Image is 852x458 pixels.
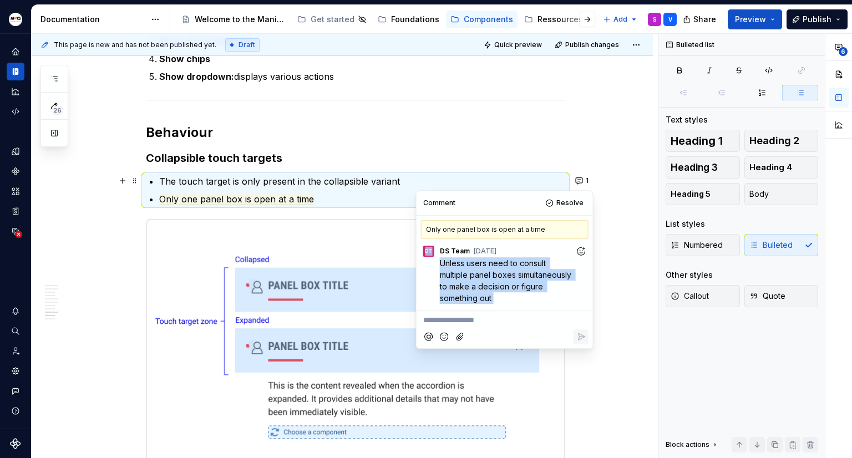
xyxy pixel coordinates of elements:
span: Callout [671,291,709,302]
div: Documentation [40,14,145,25]
div: Comment [423,199,455,207]
button: Share [677,9,723,29]
button: Add [600,12,641,27]
span: Draft [239,40,255,49]
span: Preview [735,14,766,25]
div: Invite team [7,342,24,360]
span: Heading 4 [749,162,792,173]
button: Contact support [7,382,24,400]
button: Heading 5 [666,183,740,205]
a: Analytics [7,83,24,100]
h2: Behaviour [146,124,565,141]
div: DT [425,247,432,256]
div: Components [464,14,513,25]
span: Heading 2 [749,135,799,146]
a: Ressources [520,11,587,28]
div: Composer editor [421,311,589,326]
div: Foundations [391,14,439,25]
button: Resolve [542,195,589,211]
span: 26 [52,106,63,115]
p: displays various actions [159,70,565,83]
span: Share [693,14,716,25]
strong: Show chips [159,53,210,64]
div: S [653,15,657,24]
a: Storybook stories [7,202,24,220]
button: 1 [572,173,594,189]
button: Heading 3 [666,156,740,179]
button: Callout [666,285,740,307]
div: V [668,15,672,24]
span: Only one panel box is open at a time [159,194,314,205]
strong: Show dropdown: [159,71,234,82]
div: Get started [311,14,354,25]
div: Page tree [177,8,597,30]
button: Search ⌘K [7,322,24,340]
span: Resolve [556,199,584,207]
button: Numbered [666,234,740,256]
button: Body [744,183,819,205]
a: Assets [7,182,24,200]
div: Other styles [666,269,713,281]
button: Publish changes [551,37,624,53]
button: Quote [744,285,819,307]
button: Attach files [453,329,468,344]
a: Welcome to the Manitou and [PERSON_NAME] Design System [177,11,291,28]
a: Design tokens [7,143,24,160]
button: Heading 2 [744,130,819,152]
button: Add emoji [437,329,452,344]
span: 1 [586,176,589,185]
svg: Supernova Logo [10,438,21,449]
div: List styles [666,218,705,230]
a: Components [7,162,24,180]
button: Heading 1 [666,130,740,152]
button: Reply [574,329,589,344]
a: Components [446,11,518,28]
a: Settings [7,362,24,380]
span: Body [749,189,769,200]
a: Data sources [7,222,24,240]
p: The touch target is only present in the collapsible variant [159,175,565,188]
button: Mention someone [421,329,436,344]
span: Add [613,15,627,24]
button: Notifications [7,302,24,320]
div: Only one panel box is open at a time [421,220,589,239]
div: Block actions [666,440,709,449]
button: Publish [787,9,848,29]
span: Unless users need to consult multiple panel boxes simultaneously to make a decision or figure som... [440,258,574,303]
span: Numbered [671,240,723,251]
span: Heading 1 [671,135,723,146]
button: Quick preview [480,37,547,53]
a: Foundations [373,11,444,28]
div: Text styles [666,114,708,125]
span: Publish changes [565,40,619,49]
span: Quote [749,291,785,302]
a: Code automation [7,103,24,120]
h3: Collapsible touch targets [146,150,565,166]
div: Welcome to the Manitou and [PERSON_NAME] Design System [195,14,286,25]
span: Quick preview [494,40,542,49]
a: Documentation [7,63,24,80]
a: Home [7,43,24,60]
a: Get started [293,11,371,28]
button: Add reaction [574,243,589,258]
img: e5cfe62c-2ffb-4aae-a2e8-6f19d60e01f1.png [9,13,22,26]
span: Heading 5 [671,189,711,200]
span: Heading 3 [671,162,718,173]
span: This page is new and has not been published yet. [54,40,216,49]
div: Block actions [666,437,719,452]
button: Preview [728,9,782,29]
div: Ressources [537,14,583,25]
span: DS Team [440,247,470,256]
